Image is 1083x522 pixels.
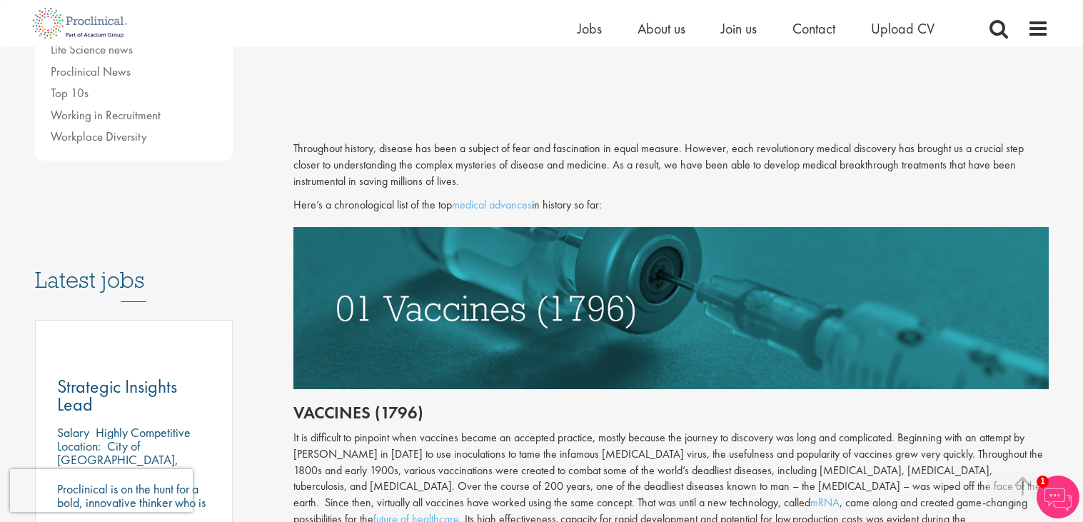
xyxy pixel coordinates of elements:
p: Throughout history, disease has been a subject of fear and fascination in equal measure. However,... [293,141,1049,190]
p: Here’s a chronological list of the top in history so far: [293,197,1049,214]
p: City of [GEOGRAPHIC_DATA], [GEOGRAPHIC_DATA] [57,438,178,481]
span: Location: [57,438,101,454]
a: Upload CV [871,19,935,38]
a: About us [638,19,685,38]
a: Strategic Insights Lead [57,378,211,413]
a: Workplace Diversity [51,129,147,144]
span: 1 [1037,476,1049,488]
img: Chatbot [1037,476,1079,518]
a: Contact [792,19,835,38]
iframe: reCAPTCHA [10,469,193,512]
a: Working in Recruitment [51,107,161,123]
span: Salary [57,424,89,441]
p: Highly Competitive [96,424,191,441]
a: Jobs [578,19,602,38]
a: mRNA [810,495,840,510]
a: Life Science news [51,41,133,57]
h2: Vaccines (1796) [293,403,1049,422]
a: Join us [721,19,757,38]
h3: Latest jobs [35,232,233,302]
a: Proclinical News [51,64,131,79]
a: medical advances [452,197,532,212]
a: Top 10s [51,85,89,101]
img: vaccines [293,227,1049,389]
span: Strategic Insights Lead [57,374,177,416]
